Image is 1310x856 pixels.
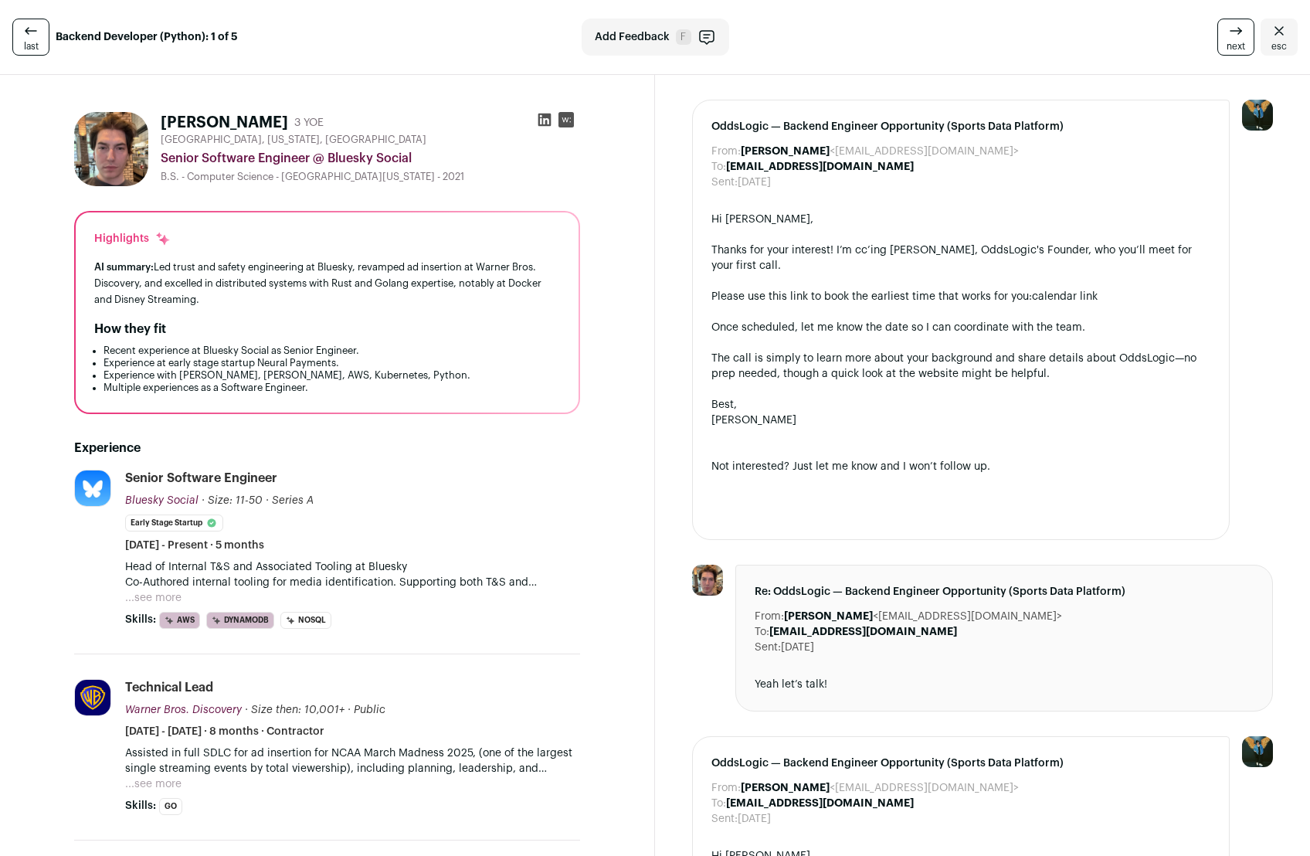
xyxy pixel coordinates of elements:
p: Head of Internal T&S and Associated Tooling at Bluesky [125,559,580,575]
span: · [266,493,269,508]
strong: Backend Developer (Python): 1 of 5 [56,29,238,45]
li: DynamoDB [206,612,274,629]
span: AI summary: [94,262,154,272]
div: 3 YOE [294,115,324,131]
p: Assisted in full SDLC for ad insertion for NCAA March Madness 2025, (one of the largest single st... [125,746,580,776]
span: last [24,40,39,53]
li: Early Stage Startup [125,515,223,532]
dt: From: [711,780,741,796]
img: b4ba5a34e0f1fe70c9f1734880b4a1ff8ee6d845a27bb72bb9fb996fb9c7bebb.jpg [75,470,110,506]
div: Thanks for your interest! I’m cc’ing [PERSON_NAME], OddsLogic's Founder, who you’ll meet for your... [711,243,1210,273]
div: Technical Lead [125,679,213,696]
li: Go [159,798,182,815]
dt: To: [711,159,726,175]
div: Please use this link to book the earliest time that works for you: [711,289,1210,304]
b: [EMAIL_ADDRESS][DOMAIN_NAME] [769,627,957,637]
span: Add Feedback [595,29,670,45]
button: Add Feedback F [582,19,729,56]
div: Not interested? Just let me know and I won’t follow up. [711,459,1210,474]
b: [PERSON_NAME] [741,783,830,793]
span: Re: OddsLogic — Backend Engineer Opportunity (Sports Data Platform) [755,584,1254,600]
dd: [DATE] [738,175,771,190]
div: Yeah let’s talk! [755,677,1254,692]
span: next [1227,40,1245,53]
div: Senior Software Engineer [125,470,277,487]
li: Multiple experiences as a Software Engineer. [104,382,560,394]
img: c758bc6b1e5718888100fd49217f69738487cfa9d1373462d1e185c6b0fddbc5.jpg [74,112,148,186]
span: OddsLogic — Backend Engineer Opportunity (Sports Data Platform) [711,756,1210,771]
img: 264c4eb94fda3e3658b0d080635d78e6592e162bc6b25d4821391e02119b71c2.jpg [75,680,110,715]
dt: To: [755,624,769,640]
b: [EMAIL_ADDRESS][DOMAIN_NAME] [726,161,914,172]
a: calendar link [1032,291,1098,302]
div: Led trust and safety engineering at Bluesky, revamped ad insertion at Warner Bros. Discovery, and... [94,259,560,307]
span: Skills: [125,798,156,814]
span: · Size then: 10,001+ [245,705,344,715]
span: Bluesky Social [125,495,199,506]
li: Recent experience at Bluesky Social as Senior Engineer. [104,345,560,357]
span: OddsLogic — Backend Engineer Opportunity (Sports Data Platform) [711,119,1210,134]
div: [PERSON_NAME] [711,413,1210,428]
b: [PERSON_NAME] [784,611,873,622]
span: Warner Bros. Discovery [125,705,242,715]
span: [GEOGRAPHIC_DATA], [US_STATE], [GEOGRAPHIC_DATA] [161,134,426,146]
dt: From: [755,609,784,624]
img: 12031951-medium_jpg [1242,100,1273,131]
b: [PERSON_NAME] [741,146,830,157]
dd: [DATE] [738,811,771,827]
span: [DATE] - [DATE] · 8 months · Contractor [125,724,324,739]
dt: Sent: [755,640,781,655]
dt: Sent: [711,175,738,190]
div: Once scheduled, let me know the date so I can coordinate with the team. [711,320,1210,335]
span: esc [1271,40,1287,53]
p: Co-Authored internal tooling for media identification. Supporting both T&S and algorithm implemen... [125,575,580,590]
li: NoSQL [280,612,331,629]
dd: <[EMAIL_ADDRESS][DOMAIN_NAME]> [741,144,1019,159]
h1: [PERSON_NAME] [161,112,288,134]
dt: Sent: [711,811,738,827]
button: ...see more [125,776,182,792]
img: 12031951-medium_jpg [1242,736,1273,767]
dt: From: [711,144,741,159]
span: · [348,702,351,718]
span: Series A [272,495,314,506]
span: Skills: [125,612,156,627]
img: c758bc6b1e5718888100fd49217f69738487cfa9d1373462d1e185c6b0fddbc5.jpg [692,565,723,596]
dt: To: [711,796,726,811]
h2: Experience [74,439,580,457]
a: Close [1261,19,1298,56]
div: Best, [711,397,1210,413]
a: last [12,19,49,56]
span: Public [354,705,385,715]
b: [EMAIL_ADDRESS][DOMAIN_NAME] [726,798,914,809]
div: Senior Software Engineer @ Bluesky Social [161,149,580,168]
span: · Size: 11-50 [202,495,263,506]
li: Experience at early stage startup Neural Payments. [104,357,560,369]
button: ...see more [125,590,182,606]
li: Experience with [PERSON_NAME], [PERSON_NAME], AWS, Kubernetes, Python. [104,369,560,382]
span: F [676,29,691,45]
div: The call is simply to learn more about your background and share details about OddsLogic—no prep ... [711,351,1210,382]
div: Highlights [94,231,171,246]
div: Hi [PERSON_NAME], [711,212,1210,227]
div: B.S. - Computer Science - [GEOGRAPHIC_DATA][US_STATE] - 2021 [161,171,580,183]
dd: [DATE] [781,640,814,655]
h2: How they fit [94,320,166,338]
span: [DATE] - Present · 5 months [125,538,264,553]
dd: <[EMAIL_ADDRESS][DOMAIN_NAME]> [784,609,1062,624]
dd: <[EMAIL_ADDRESS][DOMAIN_NAME]> [741,780,1019,796]
a: next [1217,19,1254,56]
li: AWS [159,612,200,629]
